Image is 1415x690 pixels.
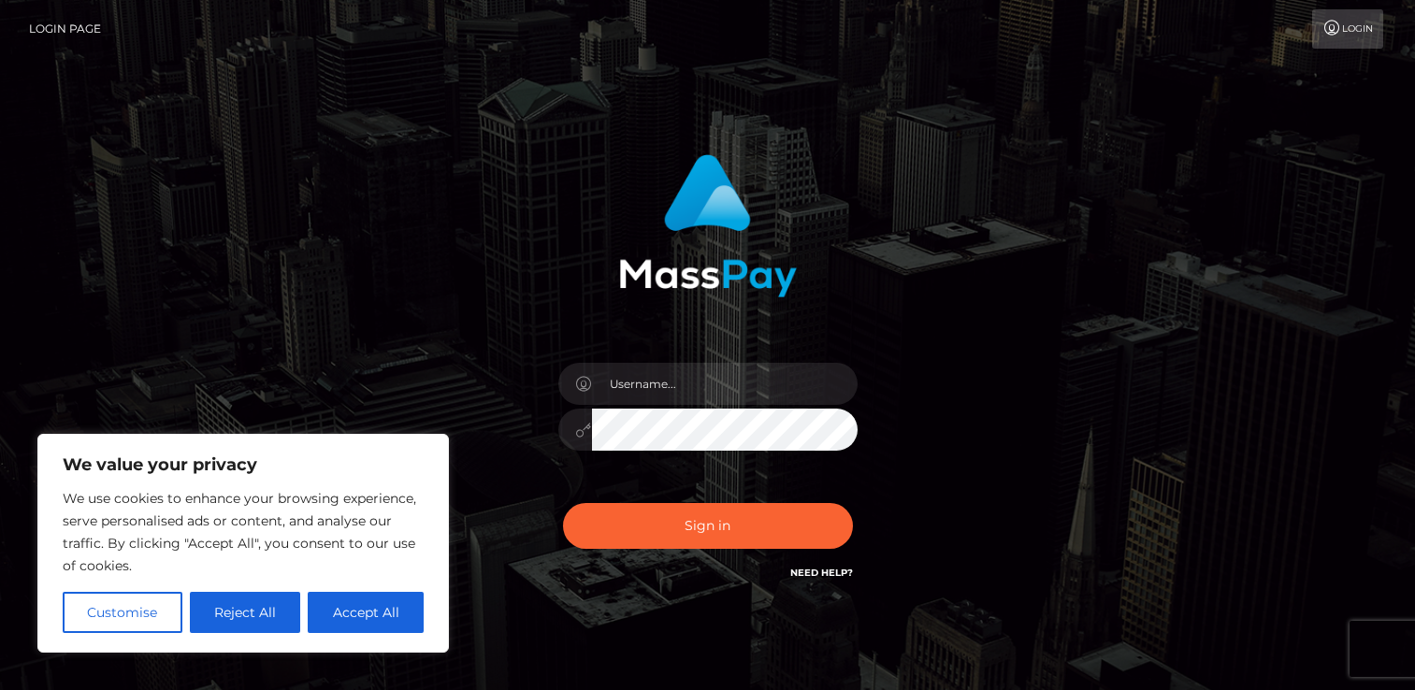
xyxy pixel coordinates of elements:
button: Customise [63,592,182,633]
img: MassPay Login [619,154,797,297]
button: Reject All [190,592,301,633]
div: We value your privacy [37,434,449,653]
a: Need Help? [790,567,853,579]
p: We use cookies to enhance your browsing experience, serve personalised ads or content, and analys... [63,487,424,577]
a: Login Page [29,9,101,49]
button: Accept All [308,592,424,633]
a: Login [1312,9,1383,49]
input: Username... [592,363,858,405]
button: Sign in [563,503,853,549]
p: We value your privacy [63,453,424,476]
